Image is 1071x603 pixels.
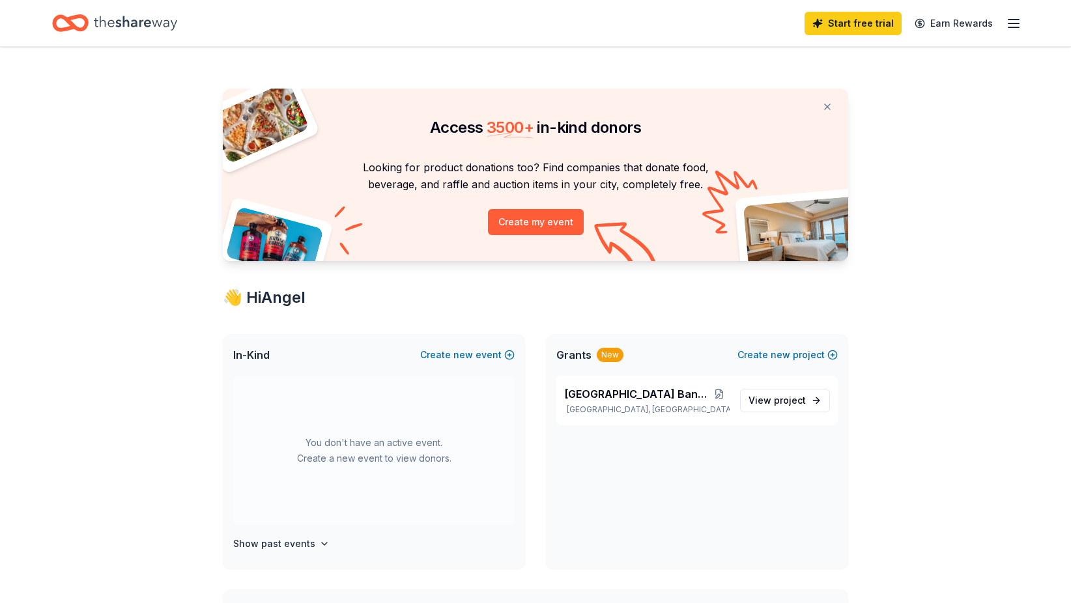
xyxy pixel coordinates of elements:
[430,118,641,137] span: Access in-kind donors
[223,287,848,308] div: 👋 Hi Angel
[907,12,1001,35] a: Earn Rewards
[564,404,730,415] p: [GEOGRAPHIC_DATA], [GEOGRAPHIC_DATA]
[208,81,310,164] img: Pizza
[597,348,623,362] div: New
[594,222,659,271] img: Curvy arrow
[774,395,806,406] span: project
[487,118,534,137] span: 3500 +
[52,8,177,38] a: Home
[233,376,515,526] div: You don't have an active event. Create a new event to view donors.
[233,536,315,552] h4: Show past events
[737,347,838,363] button: Createnewproject
[771,347,790,363] span: new
[749,393,806,408] span: View
[488,209,584,235] button: Create my event
[453,347,473,363] span: new
[238,159,833,193] p: Looking for product donations too? Find companies that donate food, beverage, and raffle and auct...
[556,347,592,363] span: Grants
[420,347,515,363] button: Createnewevent
[233,347,270,363] span: In-Kind
[564,386,709,402] span: [GEOGRAPHIC_DATA] Band Booster
[740,389,830,412] a: View project
[805,12,902,35] a: Start free trial
[233,536,330,552] button: Show past events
